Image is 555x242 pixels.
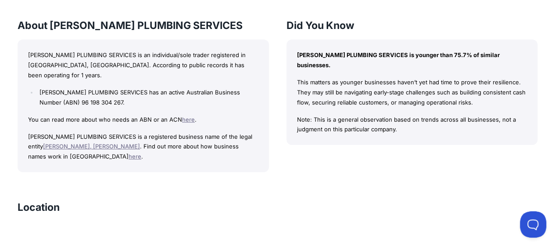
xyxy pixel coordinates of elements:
p: This matters as younger businesses haven’t yet had time to prove their resilience. They may still... [297,77,527,107]
a: here [129,153,141,160]
h3: About [PERSON_NAME] PLUMBING SERVICES [18,18,269,33]
p: Note: This is a general observation based on trends across all businesses, not a judgment on this... [297,115,527,135]
h3: Did You Know [286,18,538,33]
p: [PERSON_NAME] PLUMBING SERVICES is a registered business name of the legal entity . Find out more... [28,132,258,162]
p: [PERSON_NAME] PLUMBING SERVICES is younger than 75.7% of similar businesses. [297,50,527,70]
p: You can read more about who needs an ABN or an ACN . [28,115,258,125]
p: [PERSON_NAME] PLUMBING SERVICES is an individual/sole trader registered in [GEOGRAPHIC_DATA], [GE... [28,50,258,80]
li: [PERSON_NAME] PLUMBING SERVICES has an active Australian Business Number (ABN) 96 198 304 267. [37,87,258,108]
a: [PERSON_NAME], [PERSON_NAME] [43,143,140,150]
iframe: Toggle Customer Support [520,211,546,238]
a: here [182,116,195,123]
h3: Location [18,200,60,214]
